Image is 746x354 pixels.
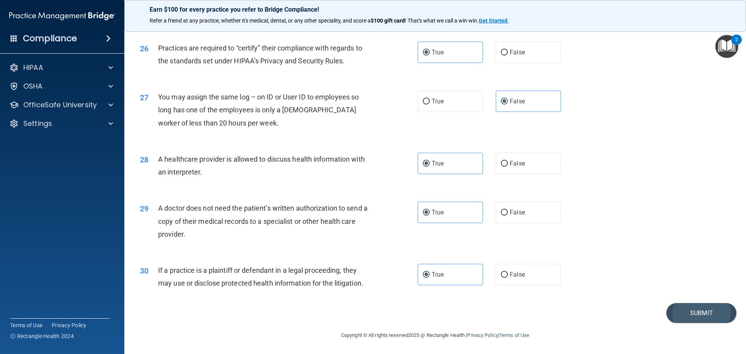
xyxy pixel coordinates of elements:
[158,204,368,238] span: A doctor does not need the patient’s written authorization to send a copy of their medical record...
[293,323,577,348] div: Copyright © All rights reserved 2025 @ Rectangle Health | |
[140,44,148,53] span: 26
[510,98,525,105] span: False
[510,271,525,278] span: False
[510,160,525,167] span: False
[23,33,77,44] h4: Compliance
[150,6,721,13] p: Earn $100 for every practice you refer to Bridge Compliance!
[432,160,444,167] span: True
[423,99,430,105] input: True
[158,44,362,65] span: Practices are required to “certify” their compliance with regards to the standards set under HIPA...
[10,321,42,329] a: Terms of Use
[501,99,508,105] input: False
[23,119,52,128] p: Settings
[467,332,498,338] a: Privacy Policy
[715,35,738,58] button: Open Resource Center, 2 new notifications
[432,209,444,216] span: True
[150,17,371,24] span: Refer a friend at any practice, whether it's medical, dental, or any other speciality, and score a
[479,17,507,24] strong: Get Started
[432,49,444,56] span: True
[9,100,113,110] a: OfficeSafe University
[501,272,508,278] input: False
[23,63,43,72] p: HIPAA
[501,50,508,56] input: False
[23,82,43,91] p: OSHA
[140,266,148,276] span: 30
[9,8,115,24] img: PMB logo
[140,93,148,102] span: 27
[371,17,405,24] strong: $100 gift card
[9,63,113,72] a: HIPAA
[9,119,113,128] a: Settings
[405,17,479,24] span: ! That's what we call a win-win.
[479,17,509,24] a: Get Started
[158,266,363,287] span: If a practice is a plaintiff or defendant in a legal proceeding, they may use or disclose protect...
[510,49,525,56] span: False
[735,40,738,50] div: 2
[423,50,430,56] input: True
[10,332,74,340] span: Ⓒ Rectangle Health 2024
[510,209,525,216] span: False
[423,210,430,216] input: True
[23,100,97,110] p: OfficeSafe University
[432,271,444,278] span: True
[432,98,444,105] span: True
[52,321,87,329] a: Privacy Policy
[501,161,508,167] input: False
[158,93,359,127] span: You may assign the same log – on ID or User ID to employees so long has one of the employees is o...
[666,303,736,323] button: Submit
[499,332,529,338] a: Terms of Use
[501,210,508,216] input: False
[9,82,113,91] a: OSHA
[140,204,148,213] span: 29
[423,161,430,167] input: True
[158,155,365,176] span: A healthcare provider is allowed to discuss health information with an interpreter.
[140,155,148,164] span: 28
[423,272,430,278] input: True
